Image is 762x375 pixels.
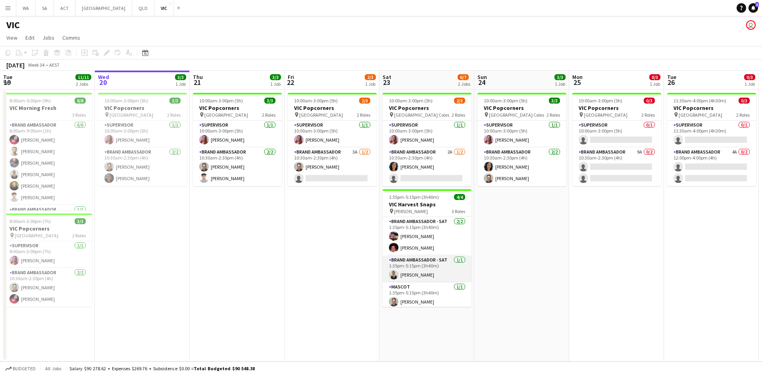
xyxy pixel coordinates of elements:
span: 10:00am-3:00pm (5h) [389,98,433,104]
h3: VIC Morning Fresh [3,104,92,112]
div: 1 Job [555,81,565,87]
span: 26 [666,78,676,87]
h1: VIC [6,19,20,31]
h3: VIC Popcorners [572,104,661,112]
span: [GEOGRAPHIC_DATA] [299,112,343,118]
div: 1 Job [745,81,755,87]
app-job-card: 10:00am-3:00pm (5h)3/3VIC Popcorners [GEOGRAPHIC_DATA] Coles2 RolesSupervisor1/110:00am-3:00pm (5... [477,93,566,186]
app-card-role: Brand Ambassador2/210:30am-2:30pm (4h)[PERSON_NAME][PERSON_NAME] [98,148,187,186]
span: All jobs [44,365,63,371]
a: View [3,33,21,43]
button: [GEOGRAPHIC_DATA] [75,0,132,16]
app-card-role: Supervisor1/18:00am-3:00pm (7h)[PERSON_NAME] [3,241,92,268]
span: 3/3 [175,74,186,80]
span: 6/7 [458,74,469,80]
div: 10:00am-3:00pm (5h)2/3VIC Popcorners [GEOGRAPHIC_DATA] Coles2 RolesSupervisor1/110:00am-3:00pm (5... [383,93,471,186]
app-card-role: Brand Ambassador6/68:00am-9:00am (1h)[PERSON_NAME][PERSON_NAME][PERSON_NAME][PERSON_NAME][PERSON_... [3,121,92,205]
span: 2 Roles [452,112,465,118]
app-card-role: Brand Ambassador2/210:30am-2:30pm (4h)[PERSON_NAME][PERSON_NAME] [3,268,92,307]
span: 21 [192,78,203,87]
div: 10:00am-3:00pm (5h)3/3VIC Popcorners [GEOGRAPHIC_DATA]2 RolesSupervisor1/110:00am-3:00pm (5h)[PER... [98,93,187,186]
h3: VIC Popcorners [193,104,282,112]
app-card-role: Brand Ambassador2A1/210:30am-2:30pm (4h)[PERSON_NAME] [383,148,471,186]
app-card-role: Supervisor1/110:00am-3:00pm (5h)[PERSON_NAME] [98,121,187,148]
span: Budgeted [13,366,36,371]
span: 3/3 [75,218,86,224]
span: 0/3 [644,98,655,104]
span: 23 [381,78,391,87]
span: Tue [3,73,12,81]
app-card-role: Supervisor0/111:30am-4:00pm (4h30m) [667,121,756,148]
h3: VIC Popcorners [383,104,471,112]
app-job-card: 10:00am-3:00pm (5h)3/3VIC Popcorners [GEOGRAPHIC_DATA]2 RolesSupervisor1/110:00am-3:00pm (5h)[PER... [193,93,282,186]
span: 3 Roles [452,208,465,214]
h3: VIC Popcorners [667,104,756,112]
h3: VIC Popcorners [477,104,566,112]
button: Budgeted [4,364,37,373]
div: [DATE] [6,61,25,69]
span: 11:30am-4:00pm (4h30m) [673,98,726,104]
app-user-avatar: Declan Murray [746,20,756,30]
span: 4/4 [454,194,465,200]
span: [GEOGRAPHIC_DATA] [15,233,58,238]
app-job-card: 8:00am-3:00pm (7h)3/3VIC Popcorners [GEOGRAPHIC_DATA]2 RolesSupervisor1/18:00am-3:00pm (7h)[PERSO... [3,213,92,307]
span: 24 [476,78,487,87]
span: 2 Roles [357,112,370,118]
span: Mon [572,73,583,81]
div: Salary $90 278.62 + Expenses $269.76 + Subsistence $0.00 = [69,365,255,371]
span: Edit [25,34,35,41]
span: Sun [477,73,487,81]
span: [GEOGRAPHIC_DATA] [204,112,248,118]
app-card-role: Supervisor1/110:00am-3:00pm (5h)[PERSON_NAME] [288,121,377,148]
app-card-role: Supervisor1/110:00am-3:00pm (5h)[PERSON_NAME] [477,121,566,148]
span: 3/3 [169,98,181,104]
span: 3 Roles [72,112,86,118]
app-job-card: 8:00am-5:00pm (9h)8/8VIC Morning Fresh3 RolesBrand Ambassador6/68:00am-9:00am (1h)[PERSON_NAME][P... [3,93,92,210]
div: AEST [49,62,60,68]
a: Jobs [39,33,58,43]
app-card-role: Supervisor0/110:00am-3:00pm (5h) [572,121,661,148]
h3: VIC Popcorners [3,225,92,232]
span: [PERSON_NAME] [394,208,428,214]
span: 8/8 [75,98,86,104]
app-job-card: 10:00am-3:00pm (5h)0/3VIC Popcorners [GEOGRAPHIC_DATA]2 RolesSupervisor0/110:00am-3:00pm (5h) Bra... [572,93,661,186]
span: 1:35pm-5:15pm (3h40m) [389,194,439,200]
span: 10:00am-3:00pm (5h) [199,98,243,104]
div: 1 Job [270,81,281,87]
h3: VIC Popcorners [288,104,377,112]
app-card-role: Supervisor1/110:00am-3:00pm (5h)[PERSON_NAME] [383,121,471,148]
a: Edit [22,33,38,43]
span: Total Budgeted $90 548.38 [194,365,255,371]
app-card-role: Brand Ambassador1/1 [3,205,92,232]
app-card-role: Brand Ambassador4A0/212:00pm-4:00pm (4h) [667,148,756,186]
span: Wed [98,73,109,81]
span: 3/3 [549,98,560,104]
span: [GEOGRAPHIC_DATA] Coles [394,112,449,118]
span: 19 [2,78,12,87]
button: QLD [132,0,154,16]
span: 10:00am-3:00pm (5h) [294,98,338,104]
span: 2 Roles [546,112,560,118]
span: 0/3 [739,98,750,104]
span: View [6,34,17,41]
span: 2 Roles [736,112,750,118]
app-card-role: Brand Ambassador2/210:30am-2:30pm (4h)[PERSON_NAME][PERSON_NAME] [477,148,566,186]
span: Jobs [42,34,54,41]
span: Thu [193,73,203,81]
span: Comms [62,34,80,41]
span: 2/3 [454,98,465,104]
app-job-card: 1:35pm-5:15pm (3h40m)4/4VIC Harvest Snaps [PERSON_NAME]3 RolesBrand Ambassador - SAT2/21:35pm-5:1... [383,189,471,307]
a: Comms [59,33,83,43]
span: 3 [755,2,759,7]
app-job-card: 10:00am-3:00pm (5h)2/3VIC Popcorners [GEOGRAPHIC_DATA]2 RolesSupervisor1/110:00am-3:00pm (5h)[PER... [288,93,377,186]
span: 0/3 [744,74,755,80]
button: VIC [154,0,174,16]
span: Week 34 [26,62,46,68]
a: 3 [749,3,758,13]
